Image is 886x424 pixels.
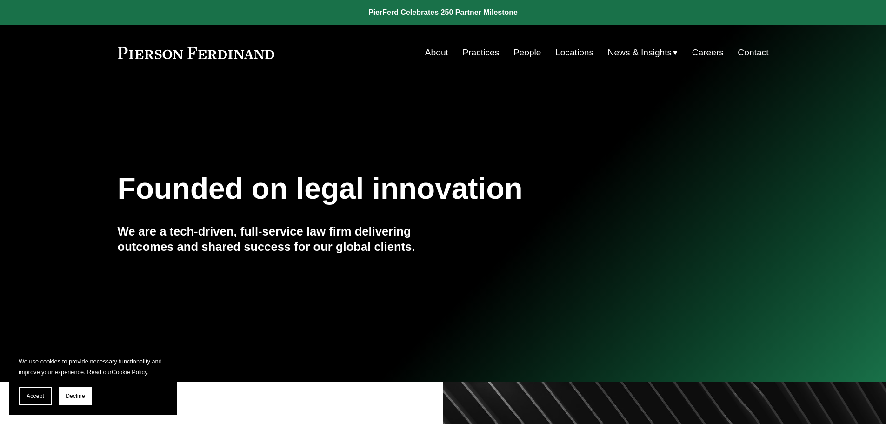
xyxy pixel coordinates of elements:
[118,224,443,254] h4: We are a tech-driven, full-service law firm delivering outcomes and shared success for our global...
[59,387,92,405] button: Decline
[608,44,678,61] a: folder dropdown
[112,369,147,376] a: Cookie Policy
[608,45,672,61] span: News & Insights
[27,393,44,399] span: Accept
[692,44,724,61] a: Careers
[9,347,177,415] section: Cookie banner
[66,393,85,399] span: Decline
[555,44,593,61] a: Locations
[462,44,499,61] a: Practices
[19,356,167,377] p: We use cookies to provide necessary functionality and improve your experience. Read our .
[738,44,768,61] a: Contact
[425,44,448,61] a: About
[118,172,660,206] h1: Founded on legal innovation
[513,44,541,61] a: People
[19,387,52,405] button: Accept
